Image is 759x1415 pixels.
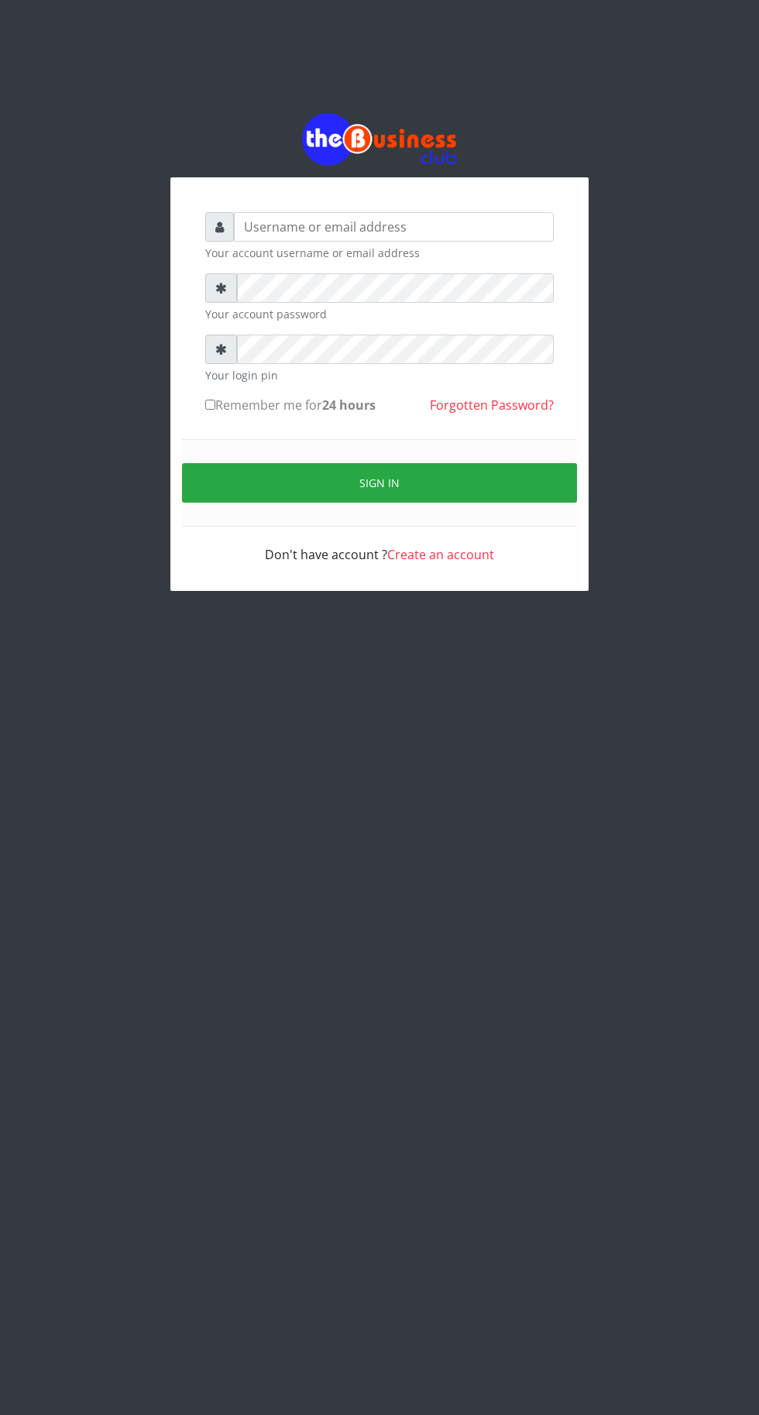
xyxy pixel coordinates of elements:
[205,245,554,261] small: Your account username or email address
[322,397,376,414] b: 24 hours
[205,400,215,410] input: Remember me for24 hours
[387,546,494,563] a: Create an account
[205,527,554,564] div: Don't have account ?
[234,212,554,242] input: Username or email address
[205,396,376,414] label: Remember me for
[430,397,554,414] a: Forgotten Password?
[205,306,554,322] small: Your account password
[182,463,577,503] button: Sign in
[205,367,554,383] small: Your login pin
